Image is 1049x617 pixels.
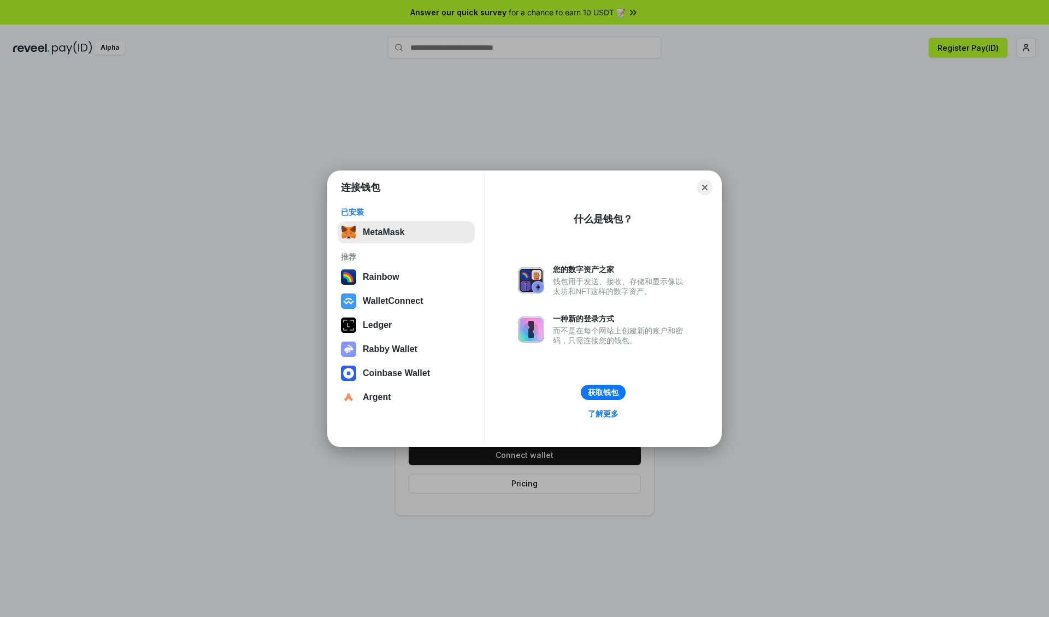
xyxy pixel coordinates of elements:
[553,314,688,324] div: 一种新的登录方式
[363,368,430,378] div: Coinbase Wallet
[697,180,712,195] button: Close
[338,221,475,243] button: MetaMask
[341,225,356,240] img: svg+xml,%3Csvg%20fill%3D%22none%22%20height%3D%2233%22%20viewBox%3D%220%200%2035%2033%22%20width%...
[518,267,544,293] img: svg+xml,%3Csvg%20xmlns%3D%22http%3A%2F%2Fwww.w3.org%2F2000%2Fsvg%22%20fill%3D%22none%22%20viewBox...
[341,181,380,194] h1: 连接钱包
[588,387,618,397] div: 获取钱包
[363,227,404,237] div: MetaMask
[581,407,625,421] a: 了解更多
[341,269,356,285] img: svg+xml,%3Csvg%20width%3D%22120%22%20height%3D%22120%22%20viewBox%3D%220%200%20120%20120%22%20fil...
[338,290,475,312] button: WalletConnect
[574,213,633,226] div: 什么是钱包？
[588,409,618,419] div: 了解更多
[338,266,475,288] button: Rainbow
[553,265,688,274] div: 您的数字资产之家
[338,314,475,336] button: Ledger
[553,277,688,296] div: 钱包用于发送、接收、存储和显示像以太坊和NFT这样的数字资产。
[341,207,472,217] div: 已安装
[338,362,475,384] button: Coinbase Wallet
[363,272,399,282] div: Rainbow
[341,366,356,381] img: svg+xml,%3Csvg%20width%3D%2228%22%20height%3D%2228%22%20viewBox%3D%220%200%2028%2028%22%20fill%3D...
[338,386,475,408] button: Argent
[363,320,392,330] div: Ledger
[338,338,475,360] button: Rabby Wallet
[553,326,688,345] div: 而不是在每个网站上创建新的账户和密码，只需连接您的钱包。
[518,316,544,343] img: svg+xml,%3Csvg%20xmlns%3D%22http%3A%2F%2Fwww.w3.org%2F2000%2Fsvg%22%20fill%3D%22none%22%20viewBox...
[341,342,356,357] img: svg+xml,%3Csvg%20xmlns%3D%22http%3A%2F%2Fwww.w3.org%2F2000%2Fsvg%22%20fill%3D%22none%22%20viewBox...
[581,385,626,400] button: 获取钱包
[341,318,356,333] img: svg+xml,%3Csvg%20xmlns%3D%22http%3A%2F%2Fwww.w3.org%2F2000%2Fsvg%22%20width%3D%2228%22%20height%3...
[341,390,356,405] img: svg+xml,%3Csvg%20width%3D%2228%22%20height%3D%2228%22%20viewBox%3D%220%200%2028%2028%22%20fill%3D...
[363,296,423,306] div: WalletConnect
[363,344,417,354] div: Rabby Wallet
[341,293,356,309] img: svg+xml,%3Csvg%20width%3D%2228%22%20height%3D%2228%22%20viewBox%3D%220%200%2028%2028%22%20fill%3D...
[363,392,391,402] div: Argent
[341,252,472,262] div: 推荐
